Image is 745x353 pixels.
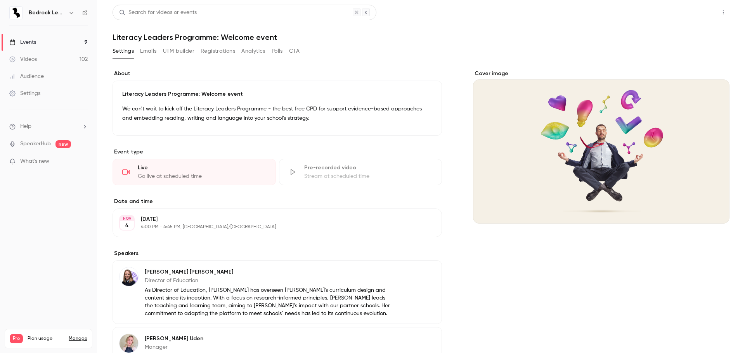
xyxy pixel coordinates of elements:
[145,335,392,343] p: [PERSON_NAME] Uden
[120,216,134,221] div: NOV
[10,7,22,19] img: Bedrock Learning
[29,9,65,17] h6: Bedrock Learning
[120,267,138,286] img: Olivia Sumpter
[20,122,31,131] span: Help
[145,268,392,276] p: [PERSON_NAME] [PERSON_NAME]
[113,159,276,185] div: LiveGo live at scheduled time
[122,90,432,98] p: Literacy Leaders Programme: Welcome event
[69,336,87,342] a: Manage
[55,140,71,148] span: new
[9,38,36,46] div: Events
[272,45,283,57] button: Polls
[141,224,401,230] p: 4:00 PM - 4:45 PM, [GEOGRAPHIC_DATA]/[GEOGRAPHIC_DATA]
[113,70,442,77] label: About
[113,33,729,42] h1: Literacy Leaders Programme: Welcome event
[119,9,197,17] div: Search for videos or events
[163,45,194,57] button: UTM builder
[9,72,44,80] div: Audience
[473,70,729,224] section: Cover image
[145,286,392,317] p: As Director of Education, [PERSON_NAME] has overseen [PERSON_NAME]'s curriculum design and conten...
[138,172,266,180] div: Go live at scheduled time
[289,45,300,57] button: CTA
[122,104,432,123] p: We can't wait to kick off the Literacy Leaders Programme - the best free CPD for support evidence...
[113,250,442,257] label: Speakers
[120,334,138,353] img: Laura Uden
[304,172,433,180] div: Stream at scheduled time
[113,260,442,324] div: Olivia Sumpter[PERSON_NAME] [PERSON_NAME]Director of EducationAs Director of Education, [PERSON_N...
[113,148,442,156] p: Event type
[78,158,88,165] iframe: Noticeable Trigger
[145,277,392,284] p: Director of Education
[125,222,129,229] p: 4
[20,140,51,148] a: SpeakerHub
[9,55,37,63] div: Videos
[138,164,266,172] div: Live
[279,159,442,185] div: Pre-recorded videoStream at scheduled time
[113,198,442,205] label: Date and time
[473,70,729,77] label: Cover image
[201,45,235,57] button: Registrations
[28,336,64,342] span: Plan usage
[680,5,711,20] button: Share
[20,157,49,165] span: What's new
[9,122,88,131] li: help-dropdown-opener
[145,343,392,351] p: Manager
[9,90,40,97] div: Settings
[113,45,134,57] button: Settings
[304,164,433,172] div: Pre-recorded video
[140,45,156,57] button: Emails
[10,334,23,343] span: Pro
[141,215,401,223] p: [DATE]
[241,45,265,57] button: Analytics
